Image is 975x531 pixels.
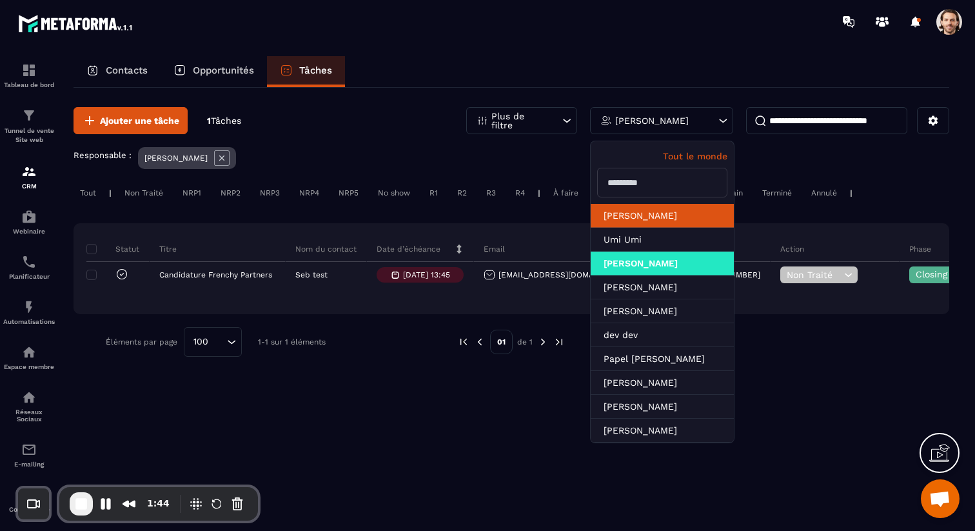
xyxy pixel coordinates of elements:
li: [PERSON_NAME] [591,276,734,299]
p: E-mailing [3,461,55,468]
img: next [553,336,565,348]
p: Espace membre [3,363,55,370]
li: [PERSON_NAME] [591,204,734,228]
div: R4 [509,185,531,201]
p: Tunnel de vente Site web [3,126,55,145]
img: formation [21,164,37,179]
p: Statut [90,244,139,254]
img: formation [21,63,37,78]
a: formationformationTunnel de vente Site web [3,98,55,154]
div: NRP5 [332,185,365,201]
img: social-network [21,390,37,405]
li: Umi Umi [591,228,734,252]
li: [PERSON_NAME] [591,395,734,419]
p: Webinaire [3,228,55,235]
a: formationformationTableau de bord [3,53,55,98]
span: Non Traité [787,270,841,280]
p: | [538,188,540,197]
li: [PERSON_NAME] [591,419,734,443]
div: Annulé [805,185,843,201]
a: schedulerschedulerPlanificateur [3,245,55,290]
div: Ouvrir le chat [921,479,960,518]
p: CRM [3,183,55,190]
span: 100 [189,335,213,349]
img: formation [21,108,37,123]
img: logo [18,12,134,35]
p: Seb test [295,270,328,279]
p: Email [484,244,505,254]
img: prev [458,336,469,348]
a: automationsautomationsEspace membre [3,335,55,380]
a: automationsautomationsAutomatisations [3,290,55,335]
img: automations [21,345,37,360]
div: No show [371,185,417,201]
div: NRP2 [214,185,247,201]
div: NRP4 [293,185,326,201]
div: R2 [451,185,473,201]
img: prev [474,336,486,348]
img: scheduler [21,254,37,270]
p: Réseaux Sociaux [3,408,55,423]
p: Comptabilité [3,506,55,513]
p: Tâches [299,65,332,76]
a: Contacts [74,56,161,87]
div: NRP1 [176,185,208,201]
p: de 1 [517,337,533,347]
p: Nom du contact [295,244,357,254]
a: automationsautomationsWebinaire [3,199,55,245]
p: Phase [909,244,931,254]
div: R1 [423,185,444,201]
a: emailemailE-mailing [3,432,55,477]
p: 01 [490,330,513,354]
div: R3 [480,185,502,201]
p: | [850,188,852,197]
p: Opportunités [193,65,254,76]
span: Ajouter une tâche [100,114,179,127]
div: Tout [74,185,103,201]
div: À faire [547,185,585,201]
a: Opportunités [161,56,267,87]
p: Planificateur [3,273,55,280]
p: 1 [207,115,241,127]
p: Plus de filtre [491,112,548,130]
img: automations [21,209,37,225]
span: Tâches [211,115,241,126]
p: Tout le monde [597,151,727,161]
li: dev dev [591,323,734,347]
div: Terminé [756,185,798,201]
input: Search for option [213,335,224,349]
p: Tableau de bord [3,81,55,88]
p: [DATE] 13:45 [403,270,450,279]
p: Responsable : [74,150,132,160]
a: accountantaccountantComptabilité [3,477,55,523]
p: Action [780,244,804,254]
p: Candidature Frenchy Partners [159,270,272,279]
a: social-networksocial-networkRéseaux Sociaux [3,380,55,432]
p: [PERSON_NAME] [144,154,208,163]
p: [PERSON_NAME] [615,116,689,125]
p: Automatisations [3,318,55,325]
img: automations [21,299,37,315]
p: Date d’échéance [377,244,440,254]
a: formationformationCRM [3,154,55,199]
p: Éléments par page [106,337,177,346]
button: Ajouter une tâche [74,107,188,134]
li: [PERSON_NAME] [591,299,734,323]
img: email [21,442,37,457]
div: NRP3 [253,185,286,201]
p: Contacts [106,65,148,76]
div: Non Traité [118,185,170,201]
li: [PERSON_NAME] [591,371,734,395]
p: 1-1 sur 1 éléments [258,337,326,346]
p: Titre [159,244,177,254]
p: | [109,188,112,197]
a: Tâches [267,56,345,87]
li: Papel [PERSON_NAME] [591,347,734,371]
img: next [537,336,549,348]
li: [PERSON_NAME] [591,252,734,276]
div: Search for option [184,327,242,357]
